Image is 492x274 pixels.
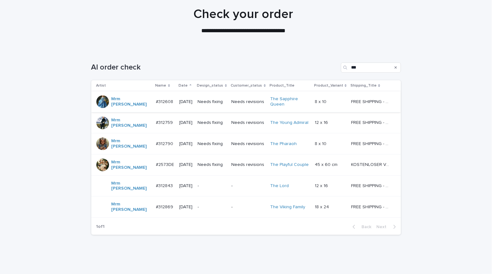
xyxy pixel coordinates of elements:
tr: Mrm [PERSON_NAME] #312759#312759 [DATE]Needs fixingNeeds revisionsThe Young Admiral 12 x 1612 x 1... [91,112,401,133]
span: Back [358,225,372,229]
button: Next [374,224,401,230]
p: FREE SHIPPING - preview in 1-2 business days, after your approval delivery will take 5-10 b.d. [351,119,392,125]
a: The Sapphire Queen [270,96,310,107]
p: #312759 [156,119,174,125]
p: Needs fixing [198,99,226,105]
p: FREE SHIPPING - preview in 1-2 business days, after your approval delivery will take 5-10 b.d. [351,140,392,147]
p: Product_Variant [314,82,343,89]
h1: AI order check [91,63,338,72]
a: Mrm [PERSON_NAME] [112,160,151,170]
p: Needs revisions [231,120,265,125]
p: [DATE] [179,141,193,147]
a: Mrm [PERSON_NAME] [112,118,151,128]
p: - [198,183,226,189]
p: #312790 [156,140,175,147]
a: Mrm [PERSON_NAME] [112,181,151,192]
p: Needs fixing [198,141,226,147]
a: The Pharaoh [270,141,297,147]
a: The Playful Couple [270,162,309,167]
p: Date [179,82,188,89]
p: #312869 [156,203,175,210]
span: Next [377,225,391,229]
tr: Mrm [PERSON_NAME] #2573DE#2573DE [DATE]Needs fixingNeeds revisionsThe Playful Couple 45 x 60 cm45... [91,154,401,175]
p: Name [155,82,167,89]
p: KOSTENLOSER VERSAND - Vorschau in 1-2 Werktagen, nach Genehmigung 10-12 Werktage Lieferung [351,161,392,167]
p: Needs revisions [231,99,265,105]
h1: Check your order [88,7,398,22]
p: FREE SHIPPING - preview in 1-2 business days, after your approval delivery will take 5-10 b.d. [351,182,392,189]
p: Needs revisions [231,162,265,167]
p: [DATE] [179,204,193,210]
p: 18 x 24 [315,203,330,210]
p: - [198,204,226,210]
tr: Mrm [PERSON_NAME] #312790#312790 [DATE]Needs fixingNeeds revisionsThe Pharaoh 8 x 108 x 10 FREE S... [91,133,401,155]
p: Customer_status [231,82,262,89]
p: 1 of 1 [91,219,110,234]
p: Artist [96,82,106,89]
p: Design_status [197,82,223,89]
p: Needs fixing [198,120,226,125]
p: [DATE] [179,162,193,167]
a: The Lord [270,183,289,189]
p: FREE SHIPPING - preview in 1-2 business days, after your approval delivery will take 5-10 b.d. [351,98,392,105]
input: Search [341,63,401,73]
p: #2573DE [156,161,176,167]
p: Needs revisions [231,141,265,147]
a: The Viking Family [270,204,305,210]
p: - [231,204,265,210]
p: Product_Title [270,82,295,89]
p: Shipping_Title [350,82,377,89]
a: The Young Admiral [270,120,308,125]
p: 45 x 60 cm [315,161,339,167]
tr: Mrm [PERSON_NAME] #312869#312869 [DATE]--The Viking Family 18 x 2418 x 24 FREE SHIPPING - preview... [91,197,401,218]
p: [DATE] [179,120,193,125]
p: 8 x 10 [315,98,328,105]
p: [DATE] [179,99,193,105]
p: FREE SHIPPING - preview in 1-2 business days, after your approval delivery will take 5-10 b.d. [351,203,392,210]
p: #312843 [156,182,174,189]
tr: Mrm [PERSON_NAME] #312843#312843 [DATE]--The Lord 12 x 1612 x 16 FREE SHIPPING - preview in 1-2 b... [91,175,401,197]
p: 12 x 16 [315,182,329,189]
a: Mrm [PERSON_NAME] [112,138,151,149]
p: [DATE] [179,183,193,189]
a: Mrm [PERSON_NAME] [112,96,151,107]
p: 12 x 16 [315,119,329,125]
p: - [231,183,265,189]
a: Mrm [PERSON_NAME] [112,202,151,212]
p: Needs fixing [198,162,226,167]
tr: Mrm [PERSON_NAME] #312608#312608 [DATE]Needs fixingNeeds revisionsThe Sapphire Queen 8 x 108 x 10... [91,91,401,113]
p: 8 x 10 [315,140,328,147]
button: Back [348,224,374,230]
p: #312608 [156,98,175,105]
